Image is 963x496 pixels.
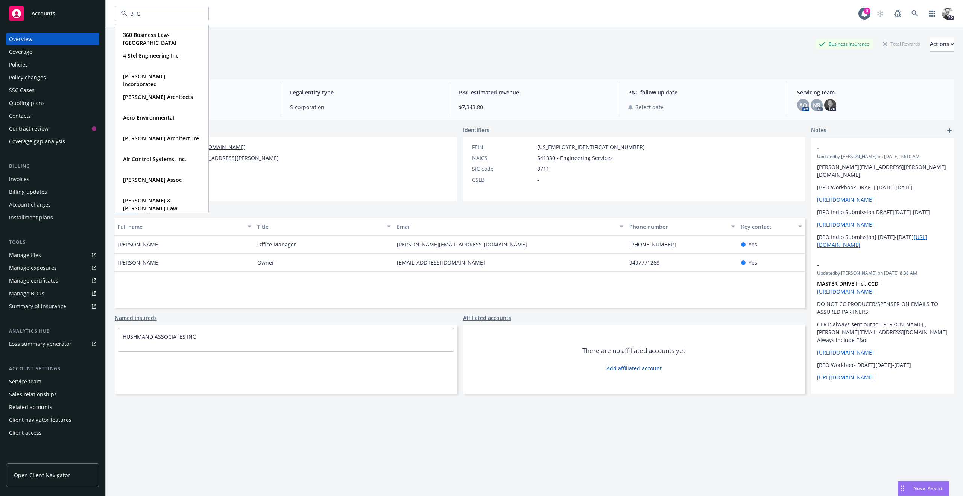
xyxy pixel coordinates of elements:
div: CSLB [472,176,534,184]
a: Manage files [6,249,99,261]
p: [BPO Workbook DRAFT] [DATE]-[DATE] [817,183,948,191]
a: Start snowing [873,6,888,21]
span: [STREET_ADDRESS][PERSON_NAME] [189,154,279,162]
a: Named insureds [115,314,157,322]
p: DO NOT CC PRODUCER/SPENSER ON EMAILS TO ASSURED PARTNERS [817,300,948,316]
div: Billing updates [9,186,47,198]
div: Tools [6,239,99,246]
a: Manage certificates [6,275,99,287]
div: Key contact [741,223,794,231]
a: Quoting plans [6,97,99,109]
a: SSC Cases [6,84,99,96]
span: Owner [257,259,274,266]
p: CERT: always sent out to: [PERSON_NAME] , [PERSON_NAME][EMAIL_ADDRESS][DOMAIN_NAME] Always includ... [817,320,948,344]
a: Coverage gap analysis [6,135,99,148]
div: Full name [118,223,243,231]
div: Manage BORs [9,288,44,300]
div: Related accounts [9,401,52,413]
span: Notes [811,126,826,135]
div: Installment plans [9,211,53,224]
a: Related accounts [6,401,99,413]
div: 3 [864,8,870,14]
span: Accounts [32,11,55,17]
a: [URL][DOMAIN_NAME] [817,349,874,356]
strong: [PERSON_NAME] Architecture [123,135,199,142]
button: Title [254,218,394,236]
button: Key contact [738,218,805,236]
div: -Updatedby [PERSON_NAME] on [DATE] 8:38 AMMASTER DRIVE Incl. CCD: [URL][DOMAIN_NAME]DO NOT CC PRO... [811,255,954,387]
span: $7,343.80 [459,103,610,111]
span: - [537,176,539,184]
a: [PERSON_NAME][EMAIL_ADDRESS][DOMAIN_NAME] [397,241,533,248]
span: [PERSON_NAME] [118,259,160,266]
span: Updated by [PERSON_NAME] on [DATE] 8:38 AM [817,270,948,277]
div: Sales relationships [9,388,57,400]
a: Invoices [6,173,99,185]
a: [URL][DOMAIN_NAME] [817,221,874,228]
div: Quoting plans [9,97,45,109]
a: 9497771268 [629,259,665,266]
div: SIC code [472,165,534,173]
div: Business Insurance [815,39,873,49]
img: photo [824,99,836,111]
a: Manage exposures [6,262,99,274]
a: [PHONE_NUMBER] [629,241,682,248]
a: Service team [6,376,99,388]
div: Service team [9,376,41,388]
div: Coverage [9,46,32,58]
span: Identifiers [463,126,489,134]
div: Phone number [629,223,727,231]
div: Email [397,223,615,231]
a: Report a Bug [890,6,905,21]
div: Overview [9,33,32,45]
span: Updated by [PERSON_NAME] on [DATE] 10:10 AM [817,153,948,160]
div: Analytics hub [6,327,99,335]
a: [URL][DOMAIN_NAME] [817,374,874,381]
button: Phone number [626,218,738,236]
span: Office Manager [257,240,296,248]
a: [URL][DOMAIN_NAME] [817,196,874,203]
p: [BPO Indio Submission] [DATE]-[DATE] [817,233,948,249]
strong: 360 Business Law-[GEOGRAPHIC_DATA] [123,31,176,46]
strong: MASTER DRIVE Incl. CCD: [817,280,880,287]
div: -Updatedby [PERSON_NAME] on [DATE] 10:10 AM[PERSON_NAME][EMAIL_ADDRESS][PERSON_NAME][DOMAIN_NAME]... [811,138,954,255]
a: Contacts [6,110,99,122]
p: [PERSON_NAME][EMAIL_ADDRESS][PERSON_NAME][DOMAIN_NAME] [817,163,948,179]
div: Manage files [9,249,41,261]
span: 541330 - Engineering Services [537,154,613,162]
span: NR [813,101,820,109]
button: Nova Assist [898,481,949,496]
span: - [817,261,928,269]
div: Policies [9,59,28,71]
span: Yes [749,259,757,266]
a: Accounts [6,3,99,24]
div: Client access [9,427,42,439]
span: Legal entity type [290,88,441,96]
a: Client navigator features [6,414,99,426]
div: Actions [930,37,954,51]
a: Search [907,6,922,21]
span: S-corporation [290,103,441,111]
a: Policies [6,59,99,71]
a: [URL][DOMAIN_NAME] [817,288,874,295]
span: Nova Assist [913,485,943,491]
button: Full name [115,218,254,236]
a: Switch app [925,6,940,21]
div: Invoices [9,173,29,185]
a: Sales relationships [6,388,99,400]
span: [US_EMPLOYER_IDENTIFICATION_NUMBER] [537,143,645,151]
a: add [945,126,954,135]
a: Affiliated accounts [463,314,511,322]
div: SSC Cases [9,84,35,96]
strong: Air Control Systems, Inc. [123,155,186,163]
a: Coverage [6,46,99,58]
strong: Aero Environmental [123,114,174,121]
a: Client access [6,427,99,439]
div: Billing [6,163,99,170]
div: Account charges [9,199,51,211]
span: [PERSON_NAME] [118,240,160,248]
span: Yes [749,240,757,248]
a: HUSHMAND ASSOCIATES INC [123,333,196,340]
strong: 4 Stel Engineering Inc [123,52,178,59]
